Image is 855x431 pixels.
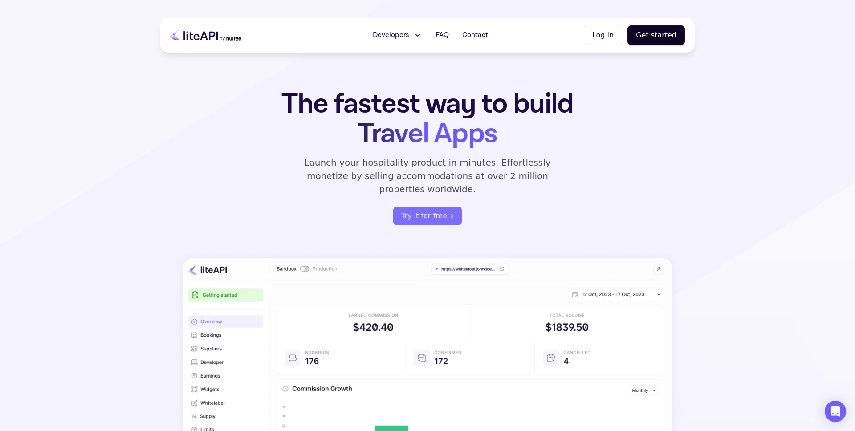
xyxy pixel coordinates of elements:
h1: The fastest way to build [253,89,602,149]
span: Developers [373,30,409,41]
button: Log in [584,25,622,45]
p: Launch your hospitality product in minutes. Effortlessly monetize by selling accommodations at ov... [294,156,561,196]
button: Try it for free [393,207,462,225]
span: Travel Apps [358,115,497,152]
a: Contact [457,26,493,44]
button: Developers [367,26,427,44]
button: Get started [627,25,685,45]
div: Open Intercom Messenger [825,401,846,422]
a: FAQ [430,26,454,44]
span: FAQ [436,30,449,41]
span: Contact [462,30,488,41]
a: register [393,207,462,225]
